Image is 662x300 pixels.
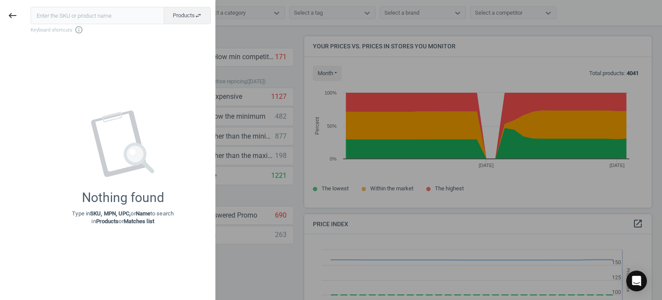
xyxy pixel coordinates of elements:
i: keyboard_backspace [7,10,18,21]
i: info_outline [75,25,83,34]
strong: SKU, MPN, UPC, [90,210,131,217]
p: Type in or to search in or [72,210,174,225]
i: swap_horiz [195,12,202,19]
input: Enter the SKU or product name [31,7,164,24]
span: Keyboard shortcuts [31,25,211,34]
span: Products [173,12,202,19]
button: Productsswap_horiz [164,7,211,24]
div: Nothing found [82,190,164,205]
strong: Matches list [124,218,154,224]
div: Open Intercom Messenger [626,271,647,291]
strong: Products [96,218,119,224]
button: keyboard_backspace [3,6,22,26]
strong: Name [136,210,150,217]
